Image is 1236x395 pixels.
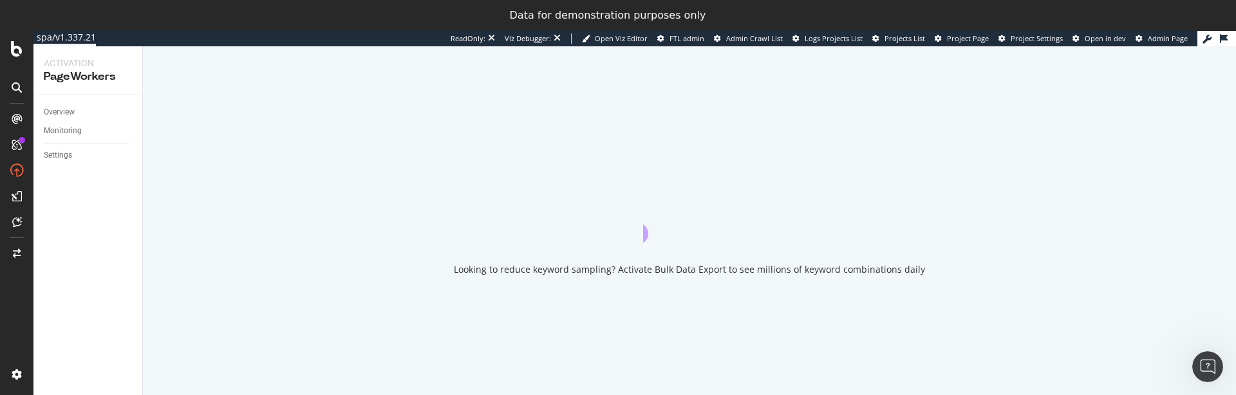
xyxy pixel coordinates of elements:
a: Projects List [872,33,925,44]
div: ReadOnly: [451,33,485,44]
div: Monitoring [44,124,82,138]
span: Open Viz Editor [595,33,648,43]
a: Open Viz Editor [582,33,648,44]
div: spa/v1.337.21 [33,31,96,44]
div: Data for demonstration purposes only [510,9,706,22]
span: FTL admin [669,33,704,43]
a: Admin Crawl List [714,33,783,44]
a: Admin Page [1136,33,1188,44]
div: Looking to reduce keyword sampling? Activate Bulk Data Export to see millions of keyword combinat... [454,263,925,276]
span: Logs Projects List [805,33,863,43]
a: Overview [44,106,133,119]
div: Activation [44,57,132,69]
iframe: Intercom live chat [1192,351,1223,382]
a: Logs Projects List [792,33,863,44]
a: Project Page [935,33,989,44]
div: animation [643,196,736,243]
div: Viz Debugger: [505,33,551,44]
span: Project Page [947,33,989,43]
a: spa/v1.337.21 [33,31,96,46]
a: Project Settings [998,33,1063,44]
a: Open in dev [1072,33,1126,44]
span: Project Settings [1011,33,1063,43]
span: Open in dev [1085,33,1126,43]
span: Admin Crawl List [726,33,783,43]
a: FTL admin [657,33,704,44]
span: Projects List [885,33,925,43]
div: Overview [44,106,75,119]
div: PageWorkers [44,69,132,84]
span: Admin Page [1148,33,1188,43]
a: Settings [44,149,133,162]
a: Monitoring [44,124,133,138]
div: Settings [44,149,72,162]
